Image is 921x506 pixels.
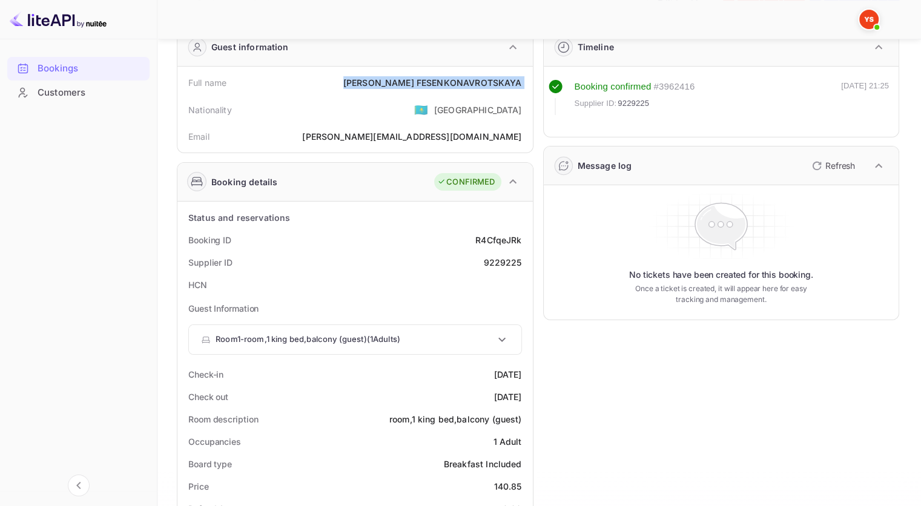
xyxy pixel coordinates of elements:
div: Occupancies [188,435,241,448]
a: Customers [7,81,150,103]
a: Bookings [7,57,150,79]
p: Guest Information [188,302,522,315]
span: 9229225 [618,97,649,110]
div: 1 Adult [493,435,521,448]
div: R4CfqeJRk [475,234,521,246]
div: [PERSON_NAME] FESENKONAVROTSKAYA [343,76,522,89]
div: Message log [578,159,632,172]
button: Collapse navigation [68,475,90,496]
p: Room 1 - room,1 king bed,balcony (guest) ( 1 Adults ) [216,333,400,346]
div: Full name [188,76,226,89]
div: Customers [7,81,150,105]
div: [DATE] [494,390,522,403]
div: Customers [38,86,144,100]
div: Bookings [7,57,150,80]
div: HCN [188,278,207,291]
p: Refresh [825,159,855,172]
div: Room description [188,413,258,425]
div: Check out [188,390,228,403]
p: No tickets have been created for this booking. [629,269,813,281]
button: Refresh [805,156,860,176]
div: Breakfast Included [444,458,522,470]
div: Nationality [188,103,232,116]
div: Room1-room,1 king bed,balcony (guest)(1Adults) [189,325,521,354]
div: Check-in [188,368,223,381]
div: [PERSON_NAME][EMAIL_ADDRESS][DOMAIN_NAME] [302,130,521,143]
div: [DATE] 21:25 [841,80,889,115]
div: [DATE] [494,368,522,381]
div: Status and reservations [188,211,290,224]
div: Guest information [211,41,289,53]
div: Booking ID [188,234,231,246]
span: Supplier ID: [575,97,617,110]
img: Yandex Support [859,10,879,29]
div: CONFIRMED [437,176,495,188]
div: # 3962416 [653,80,695,94]
div: Bookings [38,62,144,76]
div: Booking details [211,176,277,188]
div: room,1 king bed,balcony (guest) [389,413,522,425]
div: [GEOGRAPHIC_DATA] [434,103,522,116]
div: Price [188,480,209,493]
img: LiteAPI logo [10,10,107,29]
div: Supplier ID [188,256,233,269]
p: Once a ticket is created, it will appear here for easy tracking and management. [626,283,816,305]
div: Timeline [578,41,614,53]
div: Board type [188,458,232,470]
div: Email [188,130,210,143]
div: Booking confirmed [575,80,652,94]
div: 9229225 [483,256,521,269]
span: United States [414,99,428,120]
div: 140.85 [494,480,522,493]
